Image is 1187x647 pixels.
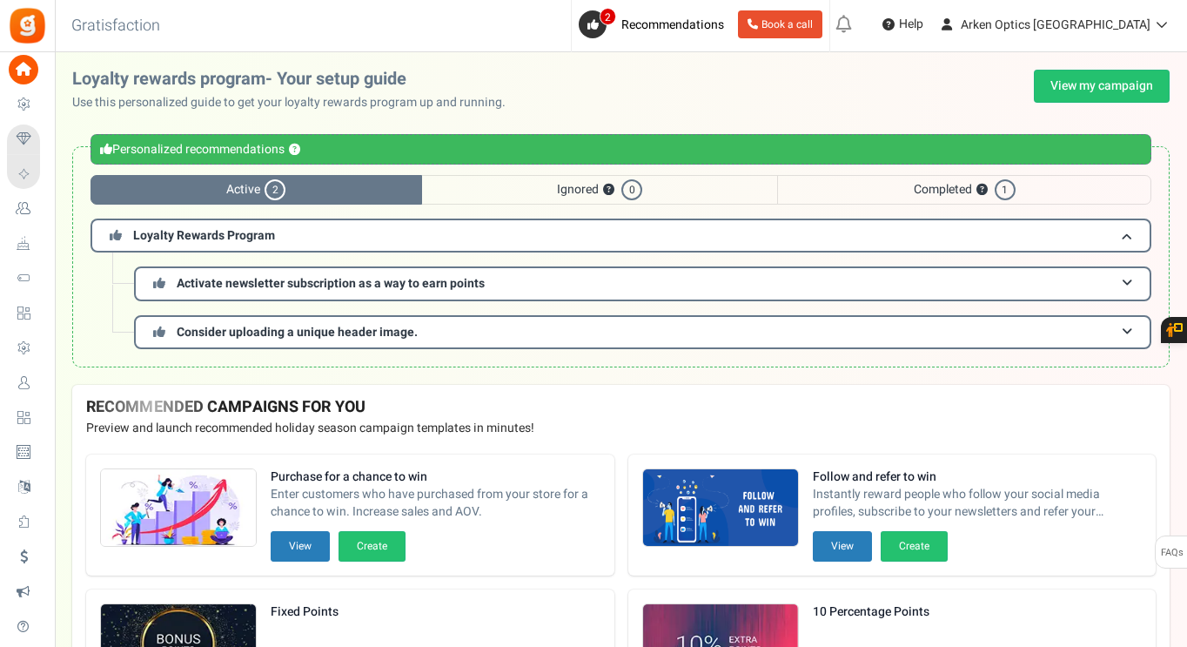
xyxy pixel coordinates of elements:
[738,10,822,38] a: Book a call
[271,531,330,562] button: View
[603,185,614,196] button: ?
[813,531,872,562] button: View
[339,531,406,562] button: Create
[995,179,1016,200] span: 1
[961,16,1150,34] span: Arken Optics [GEOGRAPHIC_DATA]
[8,6,47,45] img: Gratisfaction
[271,603,406,621] strong: Fixed Points
[643,469,798,548] img: Recommended Campaigns
[875,10,930,38] a: Help
[271,486,600,521] span: Enter customers who have purchased from your store for a chance to win. Increase sales and AOV.
[895,16,923,33] span: Help
[621,179,642,200] span: 0
[976,185,988,196] button: ?
[271,468,600,486] strong: Purchase for a chance to win
[133,226,275,245] span: Loyalty Rewards Program
[422,175,778,205] span: Ignored
[91,134,1151,165] div: Personalized recommendations
[777,175,1151,205] span: Completed
[86,420,1156,437] p: Preview and launch recommended holiday season campaign templates in minutes!
[72,70,520,89] h2: Loyalty rewards program- Your setup guide
[1034,70,1170,103] a: View my campaign
[881,531,948,562] button: Create
[177,323,418,341] span: Consider uploading a unique header image.
[72,94,520,111] p: Use this personalized guide to get your loyalty rewards program up and running.
[813,486,1143,521] span: Instantly reward people who follow your social media profiles, subscribe to your newsletters and ...
[813,468,1143,486] strong: Follow and refer to win
[86,399,1156,416] h4: RECOMMENDED CAMPAIGNS FOR YOU
[52,9,179,44] h3: Gratisfaction
[265,179,285,200] span: 2
[101,469,256,548] img: Recommended Campaigns
[813,603,948,621] strong: 10 Percentage Points
[177,274,485,293] span: Activate newsletter subscription as a way to earn points
[600,8,616,25] span: 2
[289,145,300,156] button: ?
[91,175,422,205] span: Active
[621,16,724,34] span: Recommendations
[579,10,731,38] a: 2 Recommendations
[1160,536,1184,569] span: FAQs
